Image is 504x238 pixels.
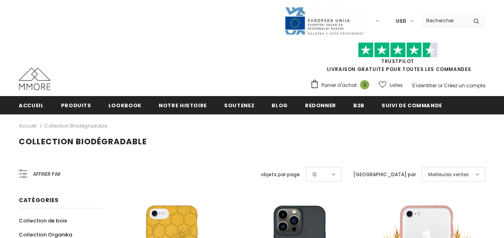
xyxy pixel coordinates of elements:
[358,42,438,58] img: Faites confiance aux étoiles pilotes
[44,122,107,129] a: Collection biodégradable
[412,82,437,89] a: S'identifier
[61,102,91,109] span: Produits
[390,81,403,89] span: Listes
[224,96,254,114] a: soutenez
[261,171,300,179] label: objets par page
[19,96,44,114] a: Accueil
[382,102,442,109] span: Suivi de commande
[382,96,442,114] a: Suivi de commande
[353,102,364,109] span: B2B
[305,96,336,114] a: Redonner
[421,15,467,26] input: Search Site
[428,171,469,179] span: Meilleures ventes
[159,102,207,109] span: Notre histoire
[310,46,485,73] span: LIVRAISON GRATUITE POUR TOUTES LES COMMANDES
[19,102,44,109] span: Accueil
[19,217,67,224] span: Collection de bois
[444,82,485,89] a: Créez un compte
[438,82,443,89] span: or
[33,170,61,179] span: Affiner par
[396,17,406,25] span: USD
[353,96,364,114] a: B2B
[360,80,369,89] span: 0
[159,96,207,114] a: Notre histoire
[381,58,414,65] a: TrustPilot
[19,196,59,204] span: Catégories
[224,102,254,109] span: soutenez
[284,6,364,35] img: Javni Razpis
[19,214,67,228] a: Collection de bois
[108,102,142,109] span: Lookbook
[272,102,288,109] span: Blog
[353,171,416,179] label: [GEOGRAPHIC_DATA] par
[284,17,364,24] a: Javni Razpis
[272,96,288,114] a: Blog
[19,136,147,147] span: Collection biodégradable
[19,121,37,131] a: Accueil
[379,78,403,92] a: Listes
[312,171,317,179] span: 12
[305,102,336,109] span: Redonner
[310,79,373,91] a: Panier d'achat 0
[61,96,91,114] a: Produits
[19,68,51,90] img: Cas MMORE
[321,81,357,89] span: Panier d'achat
[108,96,142,114] a: Lookbook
